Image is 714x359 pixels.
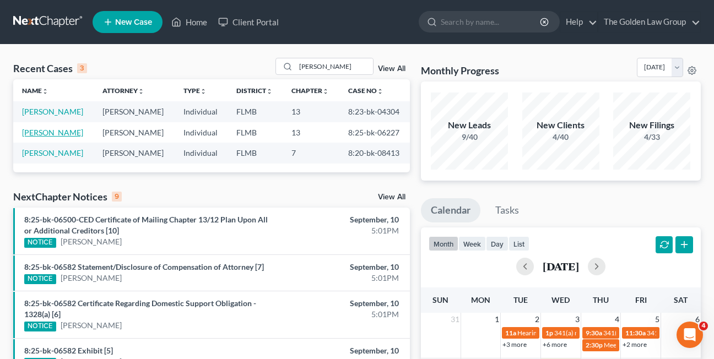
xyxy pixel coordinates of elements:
[586,329,602,337] span: 9:30a
[431,119,508,132] div: New Leads
[166,12,213,32] a: Home
[24,274,56,284] div: NOTICE
[494,313,500,326] span: 1
[228,101,283,122] td: FLMB
[281,273,398,284] div: 5:01PM
[281,225,398,236] div: 5:01PM
[322,88,329,95] i: unfold_more
[13,190,122,203] div: NextChapter Notices
[24,238,56,248] div: NOTICE
[677,322,703,348] iframe: Intercom live chat
[281,309,398,320] div: 5:01PM
[61,273,122,284] a: [PERSON_NAME]
[77,63,87,73] div: 3
[543,260,579,272] h2: [DATE]
[429,236,458,251] button: month
[283,101,339,122] td: 13
[22,86,48,95] a: Nameunfold_more
[377,88,383,95] i: unfold_more
[543,340,567,349] a: +6 more
[421,64,499,77] h3: Monthly Progress
[61,236,122,247] a: [PERSON_NAME]
[522,119,599,132] div: New Clients
[228,122,283,143] td: FLMB
[281,214,398,225] div: September, 10
[699,322,708,330] span: 4
[236,86,273,95] a: Districtunfold_more
[654,313,661,326] span: 5
[505,329,516,337] span: 11a
[24,322,56,331] div: NOTICE
[42,88,48,95] i: unfold_more
[228,143,283,163] td: FLMB
[674,295,688,304] span: Sat
[283,143,339,163] td: 7
[513,295,528,304] span: Tue
[613,132,690,143] div: 4/33
[13,62,87,75] div: Recent Cases
[625,329,646,337] span: 11:30a
[138,88,144,95] i: unfold_more
[61,320,122,331] a: [PERSON_NAME]
[24,215,268,235] a: 8:25-bk-06500-CED Certificate of Mailing Chapter 13/12 Plan Upon All or Additional Creditors [10]
[175,143,228,163] td: Individual
[22,128,83,137] a: [PERSON_NAME]
[603,329,710,337] span: 341(a) meeting for [PERSON_NAME]
[614,313,620,326] span: 4
[517,329,603,337] span: Hearing for [PERSON_NAME]
[348,86,383,95] a: Case Nounfold_more
[102,86,144,95] a: Attorneyunfold_more
[378,65,405,73] a: View All
[441,12,542,32] input: Search by name...
[613,119,690,132] div: New Filings
[560,12,597,32] a: Help
[94,122,174,143] td: [PERSON_NAME]
[623,340,647,349] a: +2 more
[291,86,329,95] a: Chapterunfold_more
[94,101,174,122] td: [PERSON_NAME]
[24,298,256,319] a: 8:25-bk-06582 Certificate Regarding Domestic Support Obligation - 1328(a) [6]
[281,262,398,273] div: September, 10
[551,295,570,304] span: Wed
[22,148,83,157] a: [PERSON_NAME]
[574,313,581,326] span: 3
[183,86,207,95] a: Typeunfold_more
[213,12,284,32] a: Client Portal
[502,340,527,349] a: +3 more
[22,107,83,116] a: [PERSON_NAME]
[458,236,486,251] button: week
[200,88,207,95] i: unfold_more
[635,295,647,304] span: Fri
[421,198,480,222] a: Calendar
[266,88,273,95] i: unfold_more
[485,198,529,222] a: Tasks
[598,12,700,32] a: The Golden Law Group
[94,143,174,163] td: [PERSON_NAME]
[339,143,410,163] td: 8:20-bk-08413
[486,236,509,251] button: day
[509,236,529,251] button: list
[296,58,373,74] input: Search by name...
[432,295,448,304] span: Sun
[281,345,398,356] div: September, 10
[471,295,490,304] span: Mon
[24,346,113,355] a: 8:25-bk-06582 Exhibit [5]
[586,341,603,349] span: 2:30p
[593,295,609,304] span: Thu
[431,132,508,143] div: 9/40
[554,329,661,337] span: 341(a) meeting for [PERSON_NAME]
[522,132,599,143] div: 4/40
[283,122,339,143] td: 13
[339,101,410,122] td: 8:23-bk-04304
[450,313,461,326] span: 31
[24,262,264,271] a: 8:25-bk-06582 Statement/Disclosure of Compensation of Attorney [7]
[175,101,228,122] td: Individual
[281,298,398,309] div: September, 10
[175,122,228,143] td: Individual
[694,313,701,326] span: 6
[112,192,122,202] div: 9
[534,313,540,326] span: 2
[115,18,152,26] span: New Case
[378,193,405,201] a: View All
[545,329,553,337] span: 1p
